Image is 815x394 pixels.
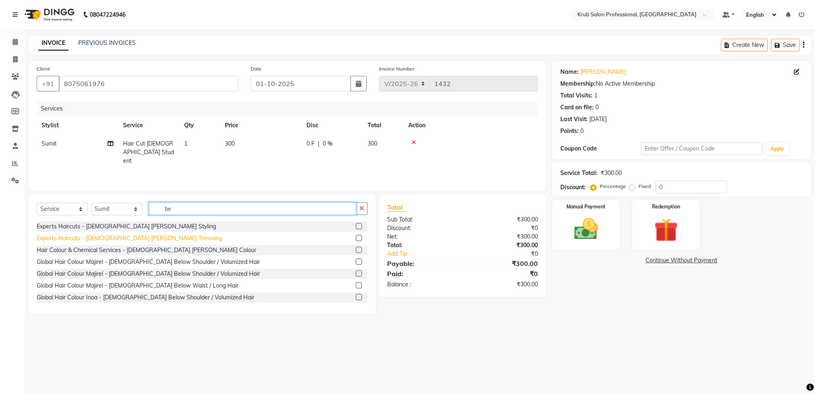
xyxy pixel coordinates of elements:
[647,215,685,245] img: _gift.svg
[318,139,319,148] span: |
[37,65,50,73] label: Client
[37,281,238,290] div: Global Hair Colour Majirel - [DEMOGRAPHIC_DATA] Below Waist / Long Hair
[766,143,789,155] button: Apply
[387,203,406,212] span: Total
[560,103,594,112] div: Card on file:
[403,116,538,135] th: Action
[566,203,606,210] label: Manual Payment
[251,65,262,73] label: Date
[118,116,179,135] th: Service
[379,65,414,73] label: Invoice Number
[554,256,809,265] a: Continue Without Payment
[580,68,626,76] a: [PERSON_NAME]
[567,215,606,243] img: _cash.svg
[37,246,256,255] div: Hair Colour & Chemical Services - [DEMOGRAPHIC_DATA] [PERSON_NAME] Colour
[595,103,599,112] div: 0
[123,140,174,164] span: Hair Cut [DEMOGRAPHIC_DATA] Student
[560,127,579,135] div: Points:
[42,140,57,147] span: Sumit
[600,183,626,190] label: Percentage
[220,116,302,135] th: Price
[463,280,544,289] div: ₹300.00
[463,259,544,268] div: ₹300.00
[641,142,762,155] input: Enter Offer / Coupon Code
[381,250,476,258] a: Add Tip
[463,241,544,250] div: ₹300.00
[560,144,641,153] div: Coupon Code
[149,202,356,215] input: Search or Scan
[78,39,136,46] a: PREVIOUS INVOICES
[306,139,315,148] span: 0 F
[771,39,800,51] button: Save
[381,232,463,241] div: Net:
[560,68,579,76] div: Name:
[560,91,593,100] div: Total Visits:
[184,140,187,147] span: 1
[580,127,584,135] div: 0
[721,39,768,51] button: Create New
[37,76,59,91] button: +91
[37,101,544,116] div: Services
[560,169,597,177] div: Service Total:
[463,269,544,279] div: ₹0
[225,140,235,147] span: 300
[589,115,607,124] div: [DATE]
[38,36,68,51] a: INVOICE
[601,169,622,177] div: ₹300.00
[368,140,377,147] span: 300
[560,80,803,88] div: No Active Membership
[652,203,680,210] label: Redemption
[381,241,463,250] div: Total:
[463,215,544,224] div: ₹300.00
[381,269,463,279] div: Paid:
[37,234,222,243] div: Experts Haircuts - [DEMOGRAPHIC_DATA] [PERSON_NAME] Trimming
[560,80,596,88] div: Membership:
[560,115,588,124] div: Last Visit:
[37,116,118,135] th: Stylist
[381,215,463,224] div: Sub Total:
[90,3,126,26] b: 08047224946
[59,76,238,91] input: Search by Name/Mobile/Email/Code
[639,183,651,190] label: Fixed
[179,116,220,135] th: Qty
[37,293,254,302] div: Global Hair Colour Inoa - [DEMOGRAPHIC_DATA] Below Shoulder / Volumized Hair
[381,259,463,268] div: Payable:
[463,232,544,241] div: ₹300.00
[21,3,77,26] img: logo
[302,116,363,135] th: Disc
[363,116,403,135] th: Total
[560,183,586,192] div: Discount:
[323,139,333,148] span: 0 %
[476,250,544,258] div: ₹0
[463,224,544,232] div: ₹0
[37,270,260,278] div: Global Hair Colour Majirel - [DEMOGRAPHIC_DATA] Below Shoulder / Volumized Hair
[381,224,463,232] div: Discount:
[594,91,597,100] div: 1
[37,222,216,231] div: Experts Haircuts - [DEMOGRAPHIC_DATA] [PERSON_NAME] Styling
[381,280,463,289] div: Balance :
[37,258,260,266] div: Global Hair Colour Majirel - [DEMOGRAPHIC_DATA] Below Shoulder / Volumized Hair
